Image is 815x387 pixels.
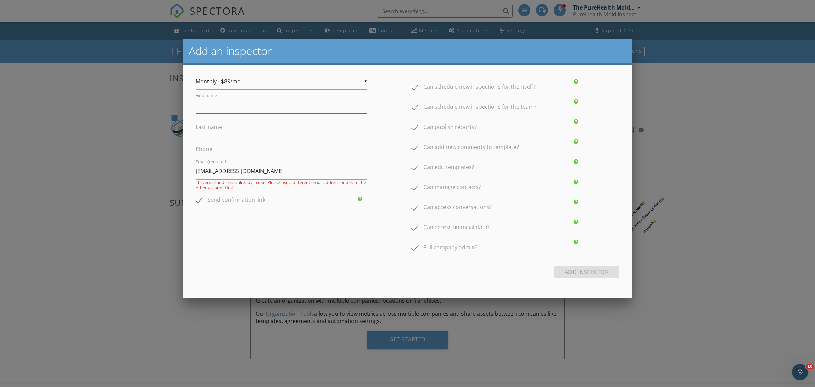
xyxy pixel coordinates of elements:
label: Can edit templates? [412,164,474,172]
label: Can access conversations? [412,204,492,213]
label: Email (required) [196,159,228,165]
label: Full company admin? [412,244,477,253]
label: Can schedule new inspections for themself? [412,84,536,92]
label: Last name [196,123,222,131]
label: Send confirmation link [196,197,265,205]
label: First name [196,92,217,99]
label: Can manage contacts? [412,184,481,192]
label: Can publish reports? [412,124,477,132]
iframe: Intercom live chat [792,364,808,380]
span: 10 [806,364,814,369]
label: Phone [196,145,212,153]
label: Can access financial data? [412,224,490,233]
h2: Add an inspector [189,44,626,58]
div: This email address is already in use. Please use a different email address or delete the other ac... [196,180,367,190]
label: Can schedule new inspections for the team? [412,104,536,112]
div: Add Inspector [554,266,620,278]
label: Can add new comments to template? [412,144,519,152]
